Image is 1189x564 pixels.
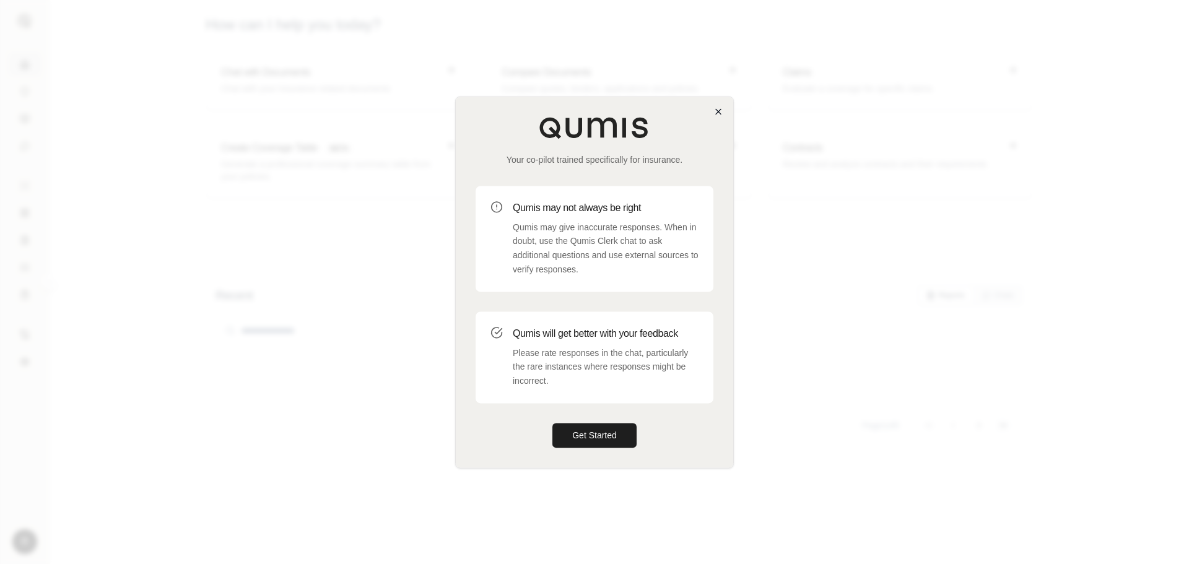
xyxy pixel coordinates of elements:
p: Your co-pilot trained specifically for insurance. [476,154,713,166]
h3: Qumis may not always be right [513,201,699,215]
p: Please rate responses in the chat, particularly the rare instances where responses might be incor... [513,346,699,388]
button: Get Started [552,423,637,448]
img: Qumis Logo [539,116,650,139]
p: Qumis may give inaccurate responses. When in doubt, use the Qumis Clerk chat to ask additional qu... [513,220,699,277]
h3: Qumis will get better with your feedback [513,326,699,341]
